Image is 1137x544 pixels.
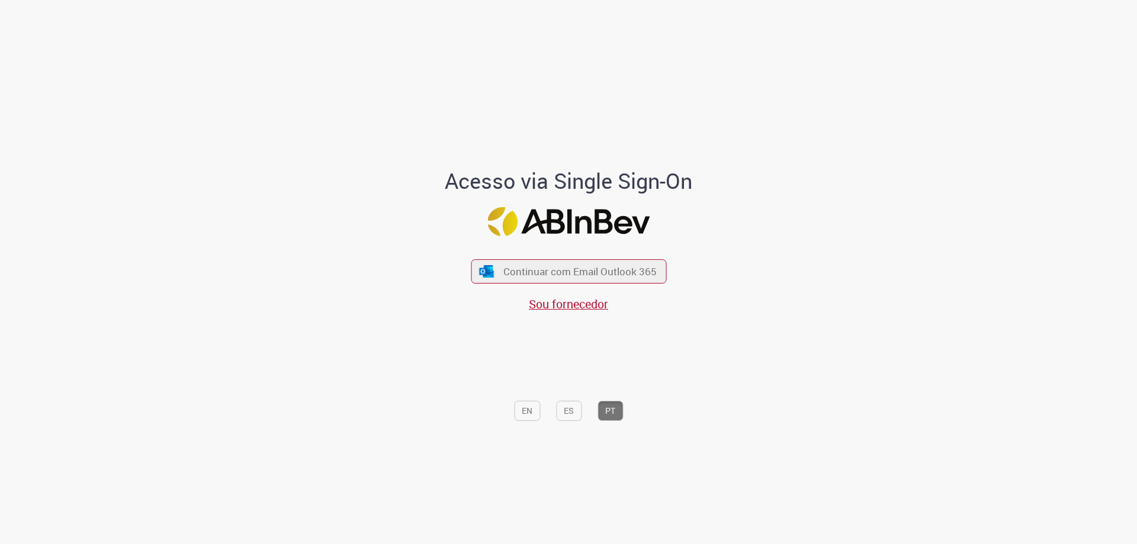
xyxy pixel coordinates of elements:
h1: Acesso via Single Sign-On [404,169,733,193]
button: ES [556,401,582,421]
span: Continuar com Email Outlook 365 [503,265,657,278]
img: Logo ABInBev [487,207,650,236]
a: Sou fornecedor [529,296,608,312]
button: EN [514,401,540,421]
img: ícone Azure/Microsoft 360 [478,265,495,278]
button: ícone Azure/Microsoft 360 Continuar com Email Outlook 365 [471,259,666,284]
button: PT [598,401,623,421]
